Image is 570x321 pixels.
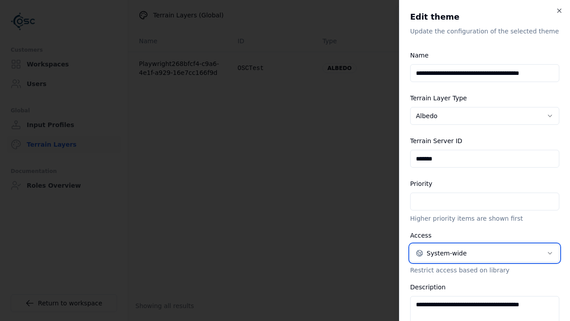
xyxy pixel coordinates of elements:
label: Access [410,232,432,239]
label: Name [410,52,428,59]
p: Higher priority items are shown first [410,214,559,223]
label: Priority [410,180,432,187]
label: Terrain Layer Type [410,95,467,102]
label: Description [410,284,446,291]
h2: Edit theme [410,11,559,23]
p: Update the configuration of the selected theme [410,27,559,36]
label: Terrain Server ID [410,137,462,144]
p: Restrict access based on library [410,266,559,275]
